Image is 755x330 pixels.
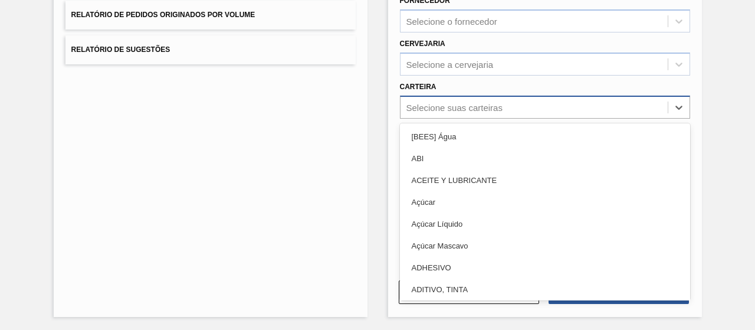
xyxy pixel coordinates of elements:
[406,59,494,69] div: Selecione a cervejaria
[65,1,356,30] button: Relatório de Pedidos Originados por Volume
[71,45,170,54] span: Relatório de Sugestões
[406,17,497,27] div: Selecione o fornecedor
[406,102,503,112] div: Selecione suas carteiras
[400,40,445,48] label: Cervejaria
[400,148,690,169] div: ABI
[400,191,690,213] div: Açúcar
[400,83,436,91] label: Carteira
[399,280,539,304] button: Limpar
[400,257,690,279] div: ADHESIVO
[400,235,690,257] div: Açúcar Mascavo
[400,279,690,300] div: ADITIVO, TINTA
[400,213,690,235] div: Açúcar Líquido
[71,11,255,19] span: Relatório de Pedidos Originados por Volume
[400,126,690,148] div: [BEES] Água
[65,35,356,64] button: Relatório de Sugestões
[400,169,690,191] div: ACEITE Y LUBRICANTE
